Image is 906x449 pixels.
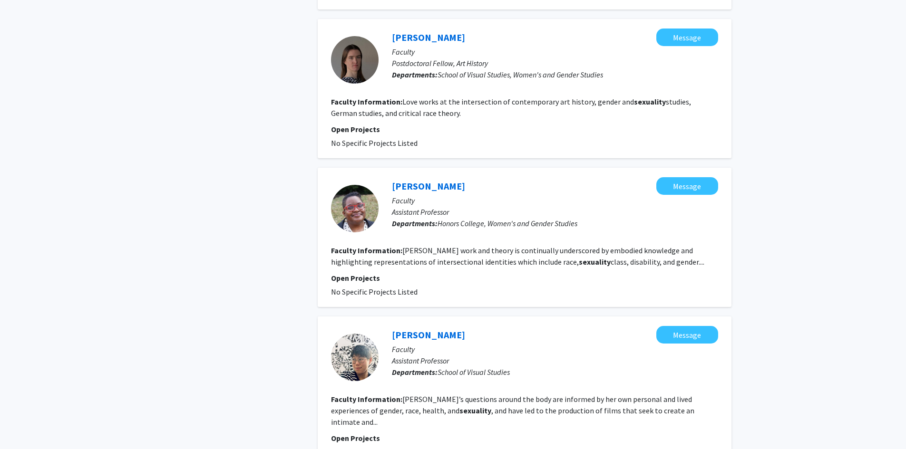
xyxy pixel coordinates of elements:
button: Message Les Gray [656,177,718,195]
span: School of Visual Studies [438,367,510,377]
span: No Specific Projects Listed [331,138,418,148]
p: Postdoctoral Fellow, Art History [392,57,718,69]
p: Faculty [392,195,718,206]
b: Departments: [392,219,438,228]
button: Message Thomas Love [656,29,718,46]
b: Departments: [392,70,438,79]
p: Faculty [392,46,718,57]
fg-read-more: [PERSON_NAME] work and theory is continually underscored by embodied knowledge and highlighting r... [331,246,704,267]
a: [PERSON_NAME] [392,329,465,341]
fg-read-more: Love works at the intersection of contemporary art history, gender and studies, German studies, a... [331,97,691,118]
p: Open Projects [331,124,718,135]
span: Honors College, Women's and Gender Studies [438,219,577,228]
b: sexuality [579,257,611,267]
a: [PERSON_NAME] [392,180,465,192]
b: Faculty Information: [331,394,402,404]
b: sexuality [634,97,666,106]
p: Open Projects [331,272,718,284]
fg-read-more: [PERSON_NAME]’s questions around the body are informed by her own personal and lived experiences ... [331,394,694,427]
b: sexuality [459,406,491,415]
span: No Specific Projects Listed [331,287,418,296]
b: Faculty Information: [331,97,402,106]
iframe: Chat [7,406,40,442]
p: Faculty [392,344,718,355]
p: Assistant Professor [392,206,718,218]
b: Departments: [392,367,438,377]
p: Assistant Professor [392,355,718,366]
button: Message Lynn Kim [656,326,718,344]
b: Faculty Information: [331,246,402,255]
span: School of Visual Studies, Women's and Gender Studies [438,70,603,79]
a: [PERSON_NAME] [392,31,465,43]
p: Open Projects [331,432,718,444]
